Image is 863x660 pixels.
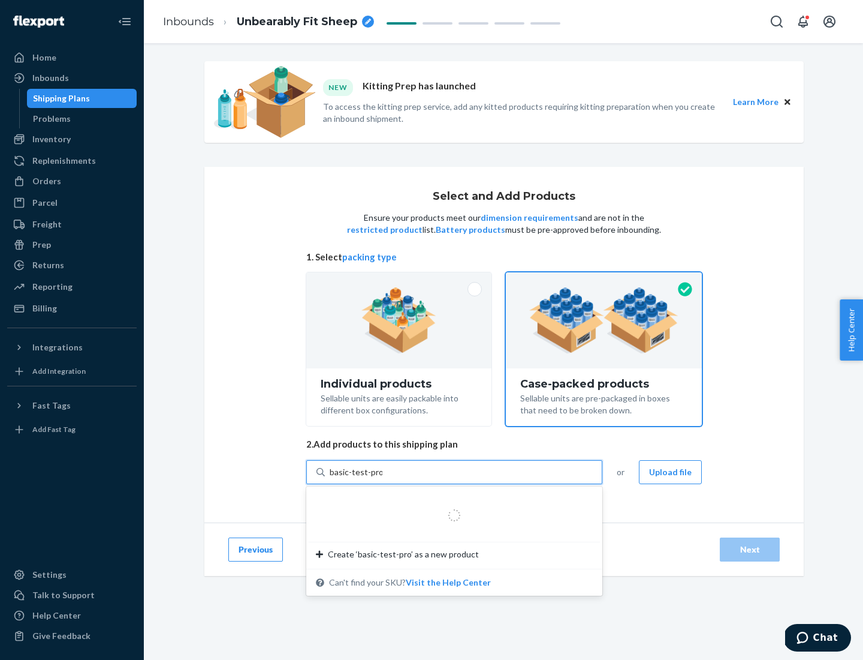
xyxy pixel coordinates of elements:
span: Unbearably Fit Sheep [237,14,357,30]
div: Shipping Plans [33,92,90,104]
a: Orders [7,172,137,191]
div: Home [32,52,56,64]
a: Shipping Plans [27,89,137,108]
ol: breadcrumbs [153,4,384,40]
div: Give Feedback [32,630,90,642]
a: Returns [7,256,137,275]
div: Help Center [32,610,81,622]
div: Prep [32,239,51,251]
button: Talk to Support [7,586,137,605]
img: individual-pack.facf35554cb0f1810c75b2bd6df2d64e.png [361,287,436,353]
h1: Select and Add Products [433,191,575,203]
div: Fast Tags [32,400,71,412]
a: Prep [7,235,137,254]
a: Freight [7,215,137,234]
button: Integrations [7,338,137,357]
div: Parcel [32,197,58,209]
div: NEW [323,79,353,95]
button: Open notifications [791,10,815,34]
button: Close Navigation [113,10,137,34]
div: Individual products [321,378,477,390]
div: Reporting [32,281,73,293]
a: Home [7,48,137,67]
div: Returns [32,259,64,271]
img: case-pack.59cecea509d18c883b923b81aeac6d0b.png [529,287,678,353]
button: Give Feedback [7,626,137,646]
div: Integrations [32,341,83,353]
button: Next [720,538,780,562]
span: 2. Add products to this shipping plan [306,438,702,451]
a: Help Center [7,606,137,625]
p: Kitting Prep has launched [363,79,476,95]
div: Problems [33,113,71,125]
div: Billing [32,302,57,314]
div: Case-packed products [520,378,687,390]
div: Add Fast Tag [32,424,76,434]
button: Open account menu [817,10,841,34]
img: Flexport logo [13,16,64,28]
button: Upload file [639,460,702,484]
div: Inventory [32,133,71,145]
a: Add Integration [7,362,137,381]
span: Create ‘basic-test-pro’ as a new product [328,548,479,560]
div: Next [730,544,770,556]
iframe: Opens a widget where you can chat to one of our agents [785,624,851,654]
button: Previous [228,538,283,562]
div: Settings [32,569,67,581]
a: Billing [7,299,137,318]
a: Add Fast Tag [7,420,137,439]
div: Replenishments [32,155,96,167]
button: Learn More [733,95,778,109]
a: Replenishments [7,151,137,170]
a: Inbounds [163,15,214,28]
div: Freight [32,218,62,230]
a: Inventory [7,130,137,149]
button: Create ‘basic-test-pro’ as a new productCan't find your SKU? [406,577,491,589]
button: Close [781,95,794,109]
div: Orders [32,175,61,187]
div: Sellable units are easily packable into different box configurations. [321,390,477,416]
button: dimension requirements [481,212,578,224]
div: Add Integration [32,366,86,376]
button: packing type [342,251,397,263]
div: Talk to Support [32,589,95,601]
a: Reporting [7,277,137,296]
div: Sellable units are pre-packaged in boxes that need to be broken down. [520,390,687,416]
a: Inbounds [7,68,137,88]
button: Help Center [840,299,863,361]
span: or [617,466,624,478]
div: Inbounds [32,72,69,84]
button: restricted product [347,224,423,236]
button: Battery products [436,224,505,236]
a: Parcel [7,193,137,212]
a: Problems [27,109,137,128]
button: Open Search Box [765,10,789,34]
p: Ensure your products meet our and are not in the list. must be pre-approved before inbounding. [346,212,662,236]
a: Settings [7,565,137,584]
span: Can't find your SKU? [329,577,491,589]
button: Fast Tags [7,396,137,415]
span: 1. Select [306,251,702,263]
p: To access the kitting prep service, add any kitted products requiring kitting preparation when yo... [323,101,722,125]
input: Create ‘basic-test-pro’ as a new productCan't find your SKU?Visit the Help Center [330,466,382,478]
